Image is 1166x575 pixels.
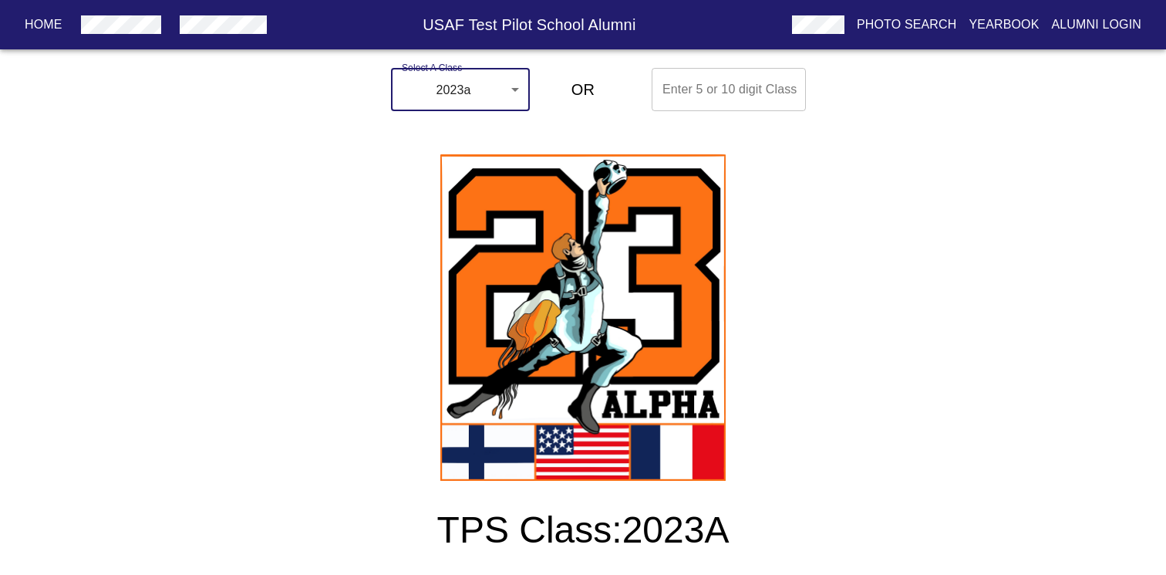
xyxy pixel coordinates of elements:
[962,11,1045,39] button: Yearbook
[1046,11,1148,39] button: Alumni Login
[391,68,530,111] div: 2023a
[571,77,595,102] h6: OR
[851,11,963,39] button: Photo Search
[1052,15,1142,34] p: Alumni Login
[108,509,1058,552] h3: TPS Class: 2023A
[857,15,957,34] p: Photo Search
[440,154,726,481] img: 2023a
[19,11,69,39] button: Home
[25,15,62,34] p: Home
[273,12,786,37] h6: USAF Test Pilot School Alumni
[969,15,1039,34] p: Yearbook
